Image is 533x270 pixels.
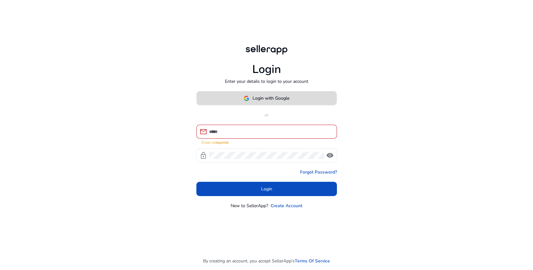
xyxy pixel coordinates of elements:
mat-error: Email is [201,139,332,145]
span: Login with Google [253,95,289,102]
button: Login [196,182,337,196]
button: Login with Google [196,91,337,105]
span: lock [200,152,207,159]
a: Terms Of Service [295,258,330,264]
span: mail [200,128,207,135]
h1: Login [252,63,281,76]
a: Create Account [271,202,302,209]
span: Login [261,186,272,192]
p: Enter your details to login to your account [225,78,308,85]
p: or [196,112,337,118]
span: visibility [326,152,334,159]
p: New to SellerApp? [231,202,268,209]
img: google-logo.svg [244,95,249,101]
strong: required [214,140,228,145]
a: Forgot Password? [300,169,337,175]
